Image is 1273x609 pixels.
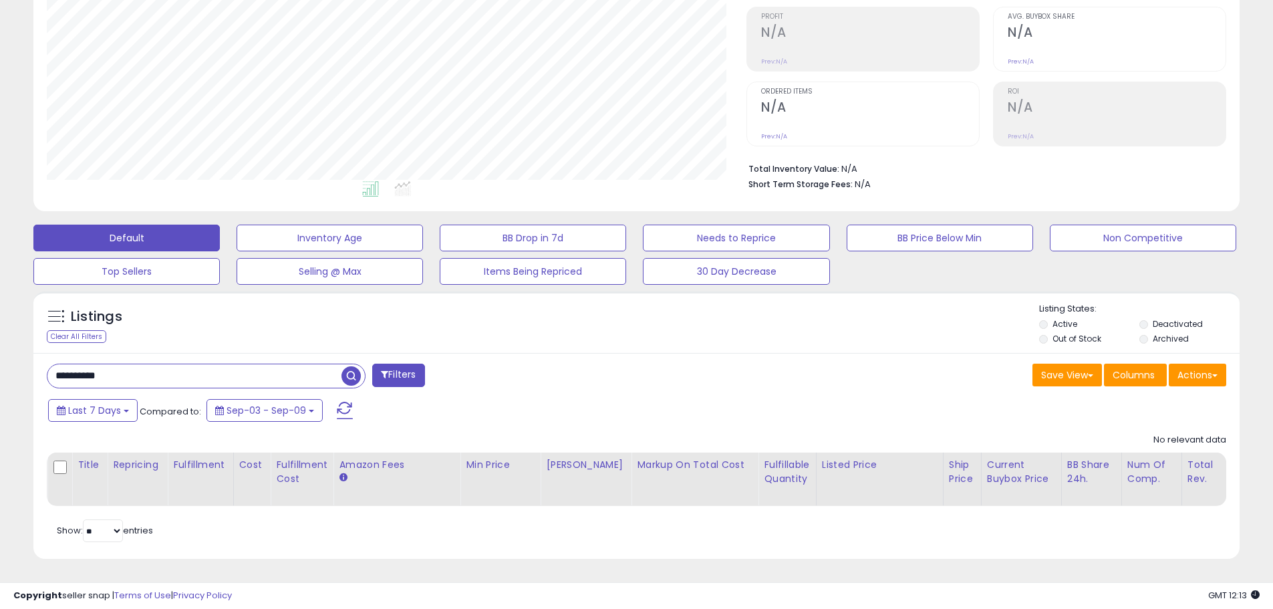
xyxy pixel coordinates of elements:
[339,458,454,472] div: Amazon Fees
[855,178,871,191] span: N/A
[847,225,1033,251] button: BB Price Below Min
[1008,88,1226,96] span: ROI
[949,458,976,486] div: Ship Price
[206,399,323,422] button: Sep-03 - Sep-09
[546,458,625,472] div: [PERSON_NAME]
[1008,25,1226,43] h2: N/A
[1039,303,1240,316] p: Listing States:
[1008,57,1034,66] small: Prev: N/A
[1008,100,1226,118] h2: N/A
[1050,225,1236,251] button: Non Competitive
[1008,132,1034,140] small: Prev: N/A
[1067,458,1116,486] div: BB Share 24h.
[1153,318,1203,330] label: Deactivated
[987,458,1056,486] div: Current Buybox Price
[748,178,853,190] b: Short Term Storage Fees:
[68,404,121,417] span: Last 7 Days
[237,225,423,251] button: Inventory Age
[761,25,979,43] h2: N/A
[637,458,752,472] div: Markup on Total Cost
[761,57,787,66] small: Prev: N/A
[761,132,787,140] small: Prev: N/A
[466,458,535,472] div: Min Price
[748,160,1216,176] li: N/A
[173,458,227,472] div: Fulfillment
[13,590,232,602] div: seller snap | |
[47,330,106,343] div: Clear All Filters
[1208,589,1260,602] span: 2025-09-17 12:13 GMT
[761,88,979,96] span: Ordered Items
[78,458,102,472] div: Title
[1008,13,1226,21] span: Avg. Buybox Share
[822,458,938,472] div: Listed Price
[239,458,265,472] div: Cost
[237,258,423,285] button: Selling @ Max
[33,258,220,285] button: Top Sellers
[761,13,979,21] span: Profit
[48,399,138,422] button: Last 7 Days
[372,364,424,387] button: Filters
[1113,368,1155,382] span: Columns
[1153,333,1189,344] label: Archived
[1032,364,1102,386] button: Save View
[113,458,162,472] div: Repricing
[631,453,758,506] th: The percentage added to the cost of goods (COGS) that forms the calculator for Min & Max prices.
[57,524,153,537] span: Show: entries
[643,225,829,251] button: Needs to Reprice
[764,458,810,486] div: Fulfillable Quantity
[33,225,220,251] button: Default
[276,458,327,486] div: Fulfillment Cost
[1127,458,1176,486] div: Num of Comp.
[1187,458,1236,486] div: Total Rev.
[748,163,839,174] b: Total Inventory Value:
[761,100,979,118] h2: N/A
[1052,333,1101,344] label: Out of Stock
[440,258,626,285] button: Items Being Repriced
[1052,318,1077,330] label: Active
[1104,364,1167,386] button: Columns
[140,405,201,418] span: Compared to:
[13,589,62,602] strong: Copyright
[440,225,626,251] button: BB Drop in 7d
[1153,434,1226,447] div: No relevant data
[173,589,232,602] a: Privacy Policy
[114,589,171,602] a: Terms of Use
[227,404,306,417] span: Sep-03 - Sep-09
[339,472,347,484] small: Amazon Fees.
[71,308,122,326] h5: Listings
[1169,364,1226,386] button: Actions
[643,258,829,285] button: 30 Day Decrease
